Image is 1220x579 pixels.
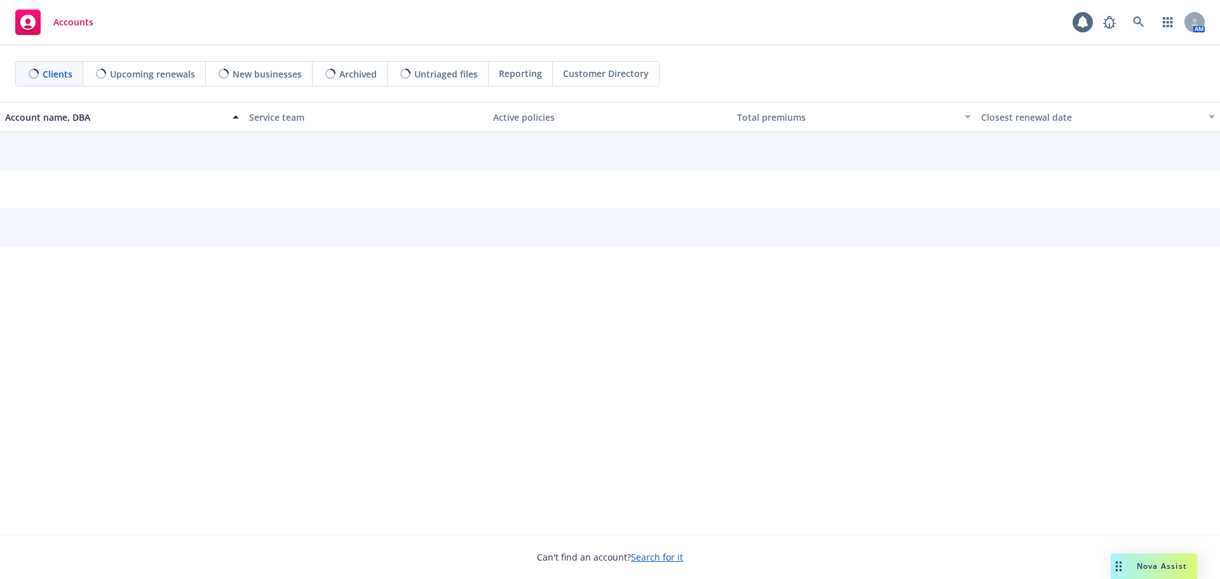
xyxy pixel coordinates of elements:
span: Customer Directory [563,67,649,80]
span: Nova Assist [1137,561,1187,571]
div: Closest renewal date [981,111,1201,124]
a: Search for it [631,551,683,563]
button: Closest renewal date [976,102,1220,132]
span: Untriaged files [414,67,478,81]
button: Nova Assist [1111,554,1197,579]
span: Upcoming renewals [110,67,195,81]
span: Accounts [53,17,93,27]
span: New businesses [233,67,302,81]
div: Account name, DBA [5,111,225,124]
a: Report a Bug [1097,10,1122,35]
a: Accounts [10,4,98,40]
a: Search [1126,10,1151,35]
button: Total premiums [732,102,976,132]
div: Total premiums [737,111,957,124]
button: Service team [244,102,488,132]
span: Reporting [499,67,542,80]
a: Switch app [1155,10,1181,35]
span: Clients [43,67,72,81]
div: Service team [249,111,483,124]
span: Archived [339,67,377,81]
span: Can't find an account? [537,550,683,564]
div: Drag to move [1111,554,1127,579]
button: Active policies [488,102,732,132]
div: Active policies [493,111,727,124]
